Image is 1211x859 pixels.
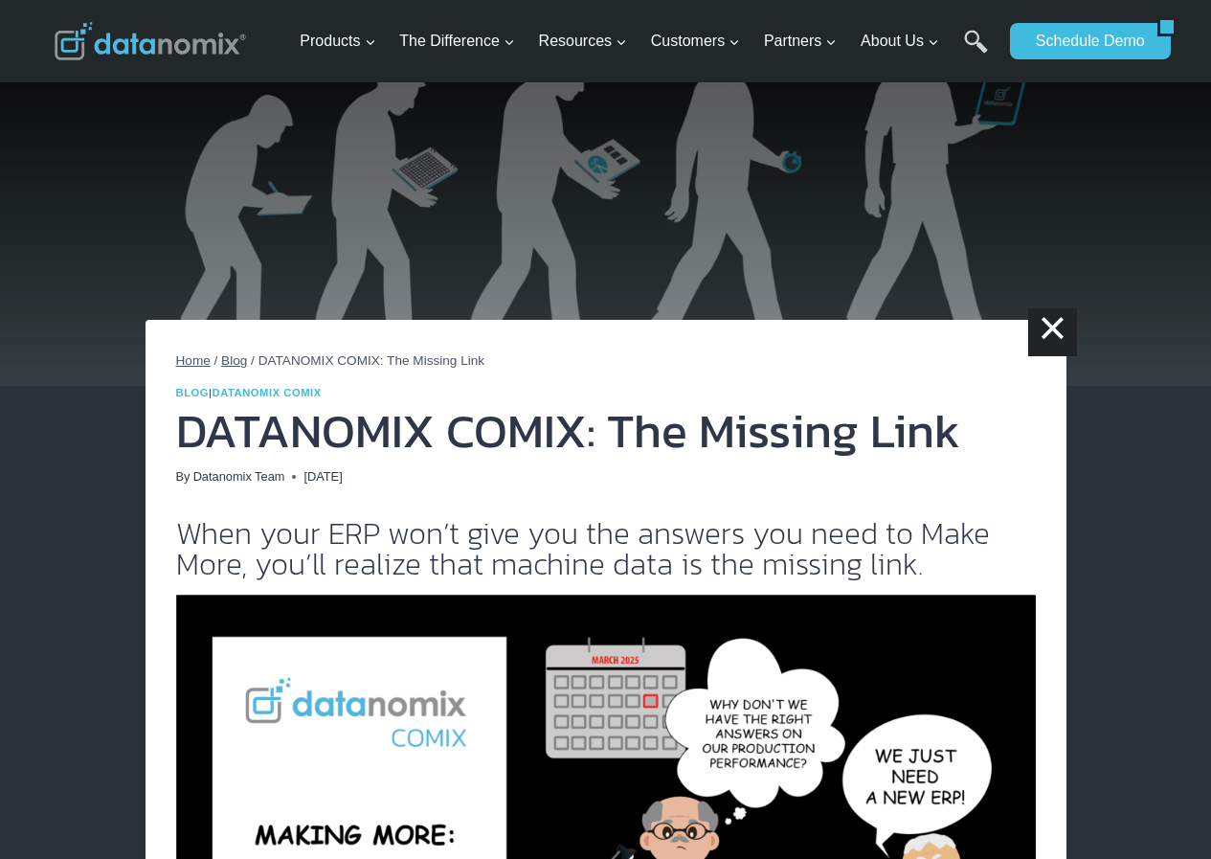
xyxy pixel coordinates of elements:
[176,467,191,486] span: By
[1028,308,1076,356] a: ×
[539,29,627,54] span: Resources
[193,469,285,484] a: Datanomix Team
[258,353,484,368] span: DATANOMIX COMIX: The Missing Link
[399,29,515,54] span: The Difference
[176,387,210,398] a: Blog
[214,353,218,368] span: /
[221,353,247,368] a: Blog
[251,353,255,368] span: /
[176,350,1036,372] nav: Breadcrumbs
[861,29,939,54] span: About Us
[176,407,1036,455] h1: DATANOMIX COMIX: The Missing Link
[55,22,246,60] img: Datanomix
[300,29,375,54] span: Products
[964,30,988,73] a: Search
[303,467,342,486] time: [DATE]
[764,29,837,54] span: Partners
[176,387,322,398] span: |
[176,353,211,368] a: Home
[213,387,322,398] a: Datanomix Comix
[176,518,1036,579] h2: When your ERP won’t give you the answers you need to Make More, you’ll realize that machine data ...
[651,29,740,54] span: Customers
[1010,23,1157,59] a: Schedule Demo
[292,11,1000,73] nav: Primary Navigation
